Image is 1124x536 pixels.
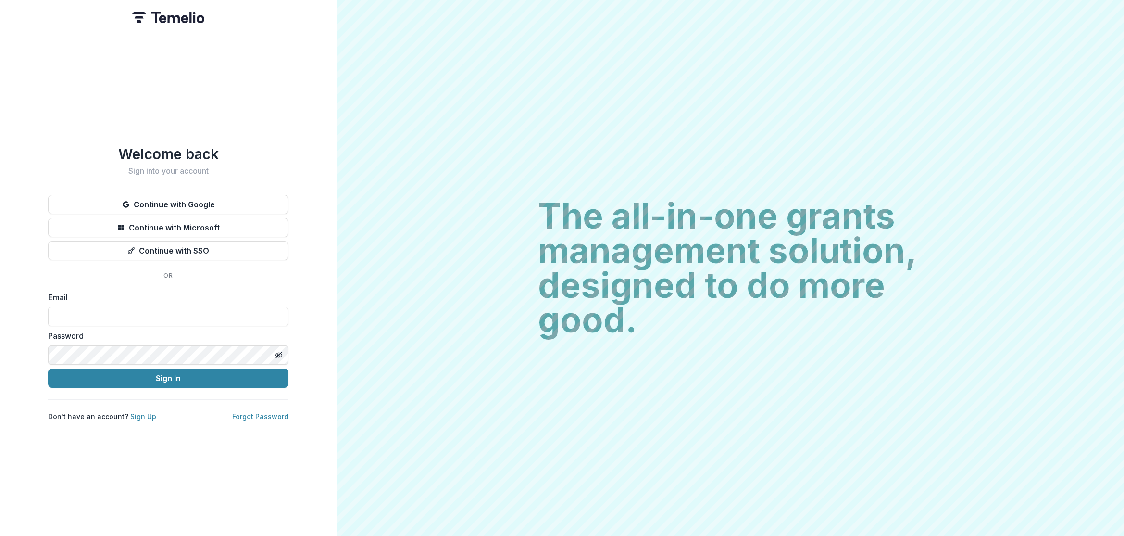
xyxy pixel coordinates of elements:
[132,12,204,23] img: Temelio
[48,330,283,342] label: Password
[232,412,288,421] a: Forgot Password
[48,145,288,163] h1: Welcome back
[48,292,283,303] label: Email
[48,166,288,176] h2: Sign into your account
[130,412,156,421] a: Sign Up
[271,347,287,363] button: Toggle password visibility
[48,241,288,260] button: Continue with SSO
[48,218,288,237] button: Continue with Microsoft
[48,369,288,388] button: Sign In
[48,411,156,421] p: Don't have an account?
[48,195,288,214] button: Continue with Google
